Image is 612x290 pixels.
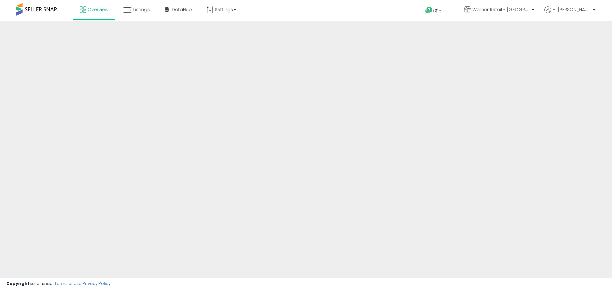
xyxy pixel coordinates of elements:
[425,6,433,14] i: Get Help
[420,2,454,21] a: Help
[553,6,591,13] span: Hi [PERSON_NAME]
[55,280,82,286] a: Terms of Use
[6,280,30,286] strong: Copyright
[83,280,111,286] a: Privacy Policy
[544,6,595,21] a: Hi [PERSON_NAME]
[133,6,150,13] span: Listings
[6,281,111,287] div: seller snap | |
[433,8,441,14] span: Help
[472,6,530,13] span: Warrior Retail - [GEOGRAPHIC_DATA]
[172,6,192,13] span: DataHub
[88,6,108,13] span: Overview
